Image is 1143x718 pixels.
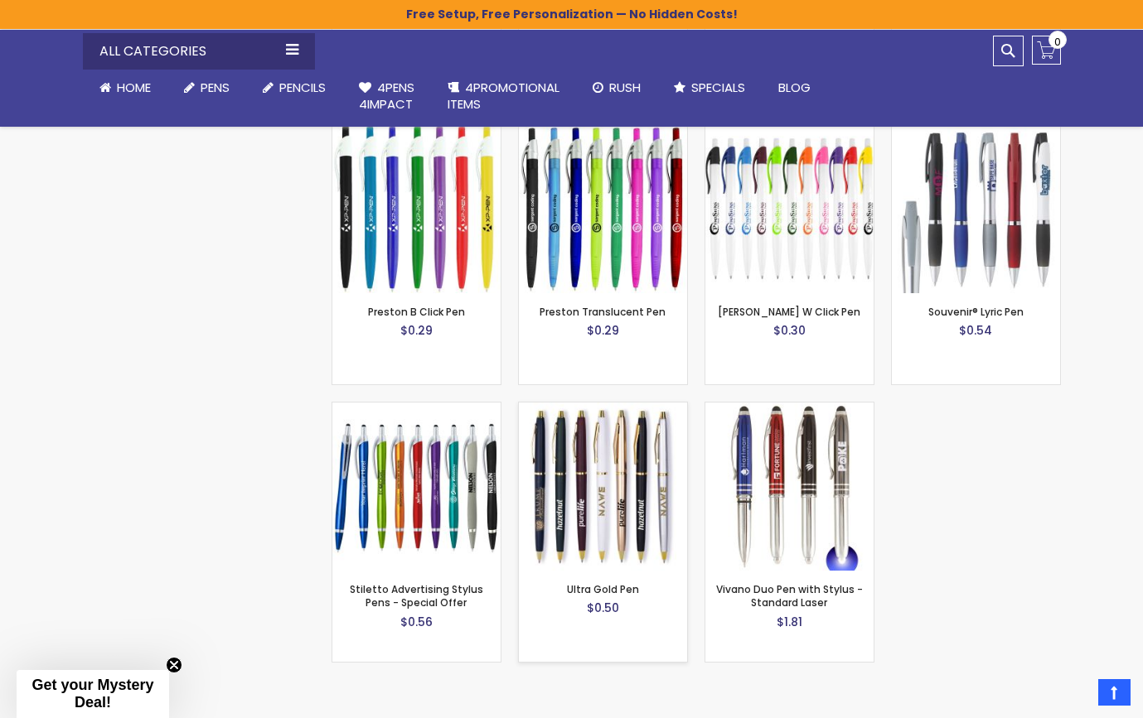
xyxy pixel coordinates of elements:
[773,322,806,339] span: $0.30
[576,70,657,106] a: Rush
[359,79,414,113] span: 4Pens 4impact
[400,322,433,339] span: $0.29
[332,124,501,138] a: Preston B Click Pen
[778,79,811,96] span: Blog
[892,124,1060,138] a: Souvenir® Lyric Pen
[1006,673,1143,718] iframe: Google Customer Reviews
[587,322,619,339] span: $0.29
[691,79,745,96] span: Specials
[166,657,182,673] button: Close teaser
[928,305,1024,319] a: Souvenir® Lyric Pen
[567,582,639,596] a: Ultra Gold Pen
[342,70,431,123] a: 4Pens4impact
[705,402,874,416] a: Vivano Duo Pen with Stylus - Standard Laser
[777,614,802,630] span: $1.81
[448,79,559,113] span: 4PROMOTIONAL ITEMS
[400,614,433,630] span: $0.56
[519,402,687,416] a: Ultra Gold Pen
[83,70,167,106] a: Home
[519,124,687,138] a: Preston Translucent Pen
[332,125,501,293] img: Preston B Click Pen
[609,79,641,96] span: Rush
[762,70,827,106] a: Blog
[17,670,169,718] div: Get your Mystery Deal!Close teaser
[117,79,151,96] span: Home
[718,305,860,319] a: [PERSON_NAME] W Click Pen
[705,125,874,293] img: Preston W Click Pen
[332,402,501,571] img: Stiletto Advertising Stylus Pens - Special Offer
[892,125,1060,293] img: Souvenir® Lyric Pen
[519,402,687,571] img: Ultra Gold Pen
[246,70,342,106] a: Pencils
[31,677,153,711] span: Get your Mystery Deal!
[1032,36,1061,65] a: 0
[657,70,762,106] a: Specials
[519,125,687,293] img: Preston Translucent Pen
[716,582,863,610] a: Vivano Duo Pen with Stylus - Standard Laser
[167,70,246,106] a: Pens
[959,322,992,339] span: $0.54
[279,79,326,96] span: Pencils
[705,124,874,138] a: Preston W Click Pen
[83,33,315,70] div: All Categories
[431,70,576,123] a: 4PROMOTIONALITEMS
[587,600,619,616] span: $0.50
[350,582,483,610] a: Stiletto Advertising Stylus Pens - Special Offer
[705,402,874,571] img: Vivano Duo Pen with Stylus - Standard Laser
[332,402,501,416] a: Stiletto Advertising Stylus Pens - Special Offer
[1054,34,1061,50] span: 0
[201,79,230,96] span: Pens
[540,305,666,319] a: Preston Translucent Pen
[368,305,465,319] a: Preston B Click Pen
